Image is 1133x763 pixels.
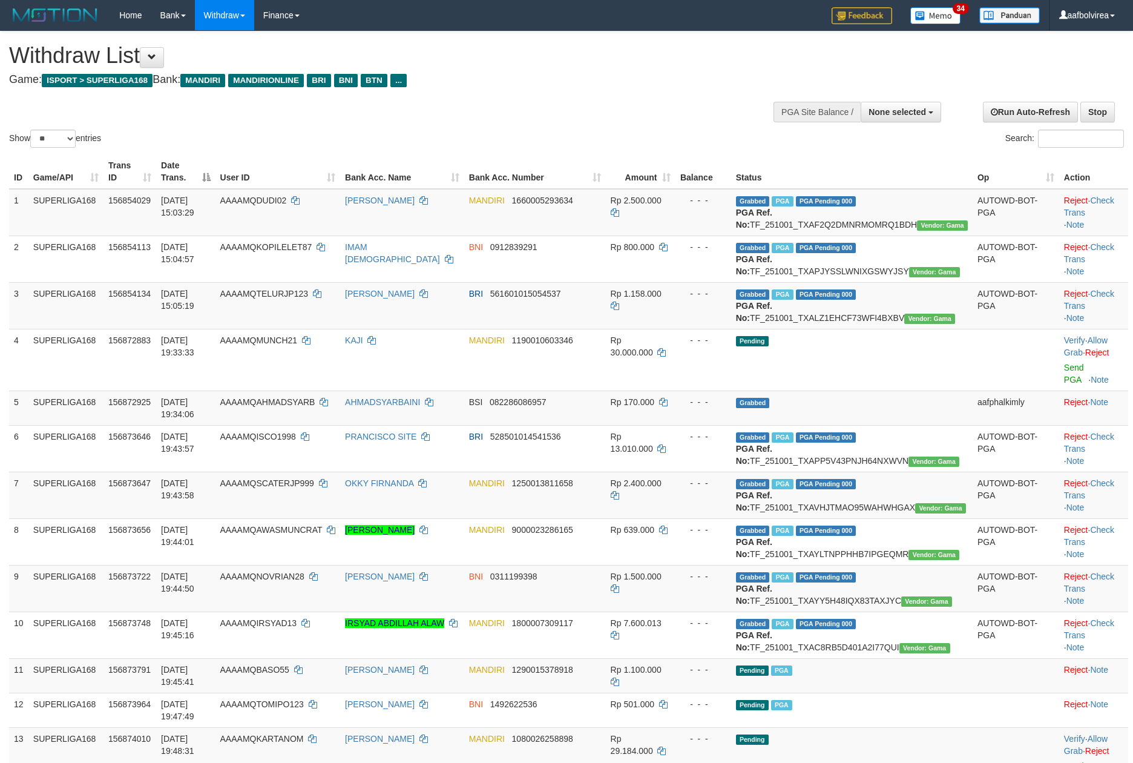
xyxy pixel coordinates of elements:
a: [PERSON_NAME] [345,699,415,709]
span: Rp 800.000 [611,242,654,252]
span: 156873748 [108,618,151,628]
td: SUPERLIGA168 [28,391,103,425]
span: Rp 1.158.000 [611,289,662,299]
a: Reject [1064,665,1088,675]
span: Grabbed [736,196,770,206]
span: Pending [736,700,769,710]
span: Vendor URL: https://trx31.1velocity.biz [908,550,959,560]
td: SUPERLIGA168 [28,189,103,236]
span: Grabbed [736,479,770,489]
span: Marked by aafchhiseyha [772,243,793,253]
a: Check Trans [1064,196,1114,217]
span: BNI [469,242,483,252]
span: Rp 7.600.013 [611,618,662,628]
span: AAAAMQTELURJP123 [220,289,309,299]
td: 12 [9,693,28,727]
a: Note [1066,642,1085,652]
b: PGA Ref. No: [736,490,772,512]
a: Reject [1064,196,1088,205]
td: AUTOWD-BOT-PGA [973,472,1059,518]
div: - - - [680,194,726,206]
b: PGA Ref. No: [736,254,772,276]
span: Marked by aafchhiseyha [771,666,792,676]
td: 11 [9,658,28,693]
span: BRI [307,74,330,87]
span: Rp 2.400.000 [611,478,662,488]
div: - - - [680,664,726,676]
td: SUPERLIGA168 [28,612,103,658]
td: SUPERLIGA168 [28,329,103,391]
a: PRANCISCO SITE [345,432,416,441]
span: PGA Pending [796,432,856,443]
span: 156873722 [108,572,151,581]
a: Note [1066,596,1085,606]
span: BNI [334,74,358,87]
span: PGA Pending [796,479,856,489]
span: [DATE] 19:44:50 [161,572,194,593]
span: 156873656 [108,525,151,535]
td: · · [1059,189,1128,236]
a: Check Trans [1064,478,1114,500]
span: MANDIRI [469,734,505,744]
span: 156854029 [108,196,151,205]
div: - - - [680,617,726,629]
div: - - - [680,733,726,745]
span: Grabbed [736,289,770,300]
a: Reject [1064,618,1088,628]
span: 156873646 [108,432,151,441]
label: Show entries [9,130,101,148]
b: PGA Ref. No: [736,444,772,466]
span: BRI [469,432,483,441]
span: AAAAMQIRSYAD13 [220,618,297,628]
a: Send PGA [1064,363,1084,385]
span: Copy 1660005293634 to clipboard [512,196,573,205]
a: Reject [1064,289,1088,299]
a: Reject [1064,242,1088,252]
span: Grabbed [736,243,770,253]
a: IMAM [DEMOGRAPHIC_DATA] [345,242,440,264]
a: Reject [1064,432,1088,441]
span: BNI [469,699,483,709]
td: AUTOWD-BOT-PGA [973,282,1059,329]
td: 10 [9,612,28,658]
td: AUTOWD-BOT-PGA [973,518,1059,565]
div: PGA Site Balance / [773,102,861,122]
span: [DATE] 15:04:57 [161,242,194,264]
td: SUPERLIGA168 [28,565,103,612]
span: Marked by aafsoycanthlai [772,479,793,489]
span: Marked by aafsoycanthlai [772,526,793,536]
a: Reject [1064,478,1088,488]
span: Copy 1290015378918 to clipboard [512,665,573,675]
span: Copy 9000023286165 to clipboard [512,525,573,535]
td: AUTOWD-BOT-PGA [973,189,1059,236]
span: 156873647 [108,478,151,488]
span: Grabbed [736,398,770,408]
a: [PERSON_NAME] [345,289,415,299]
a: Check Trans [1064,242,1114,264]
td: · [1059,693,1128,727]
span: Rp 29.184.000 [611,734,653,756]
img: MOTION_logo.png [9,6,101,24]
span: AAAAMQAWASMUNCRAT [220,525,323,535]
span: AAAAMQTOMIPO123 [220,699,304,709]
th: Status [731,154,973,189]
a: Note [1066,220,1085,230]
span: Vendor URL: https://trx31.1velocity.biz [904,314,955,324]
span: Marked by aafchhiseyha [772,572,793,583]
span: 156873964 [108,699,151,709]
span: MANDIRI [469,478,505,488]
td: · · [1059,236,1128,282]
img: panduan.png [979,7,1040,24]
td: · · [1059,329,1128,391]
span: Vendor URL: https://trx31.1velocity.biz [909,267,960,277]
span: Copy 1800007309117 to clipboard [512,618,573,628]
td: SUPERLIGA168 [28,282,103,329]
td: AUTOWD-BOT-PGA [973,236,1059,282]
td: SUPERLIGA168 [28,518,103,565]
input: Search: [1038,130,1124,148]
span: Rp 170.000 [611,397,654,407]
span: Rp 1.100.000 [611,665,662,675]
span: AAAAMQMUNCH21 [220,335,298,345]
a: Reject [1064,525,1088,535]
th: Trans ID: activate to sort column ascending [103,154,156,189]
